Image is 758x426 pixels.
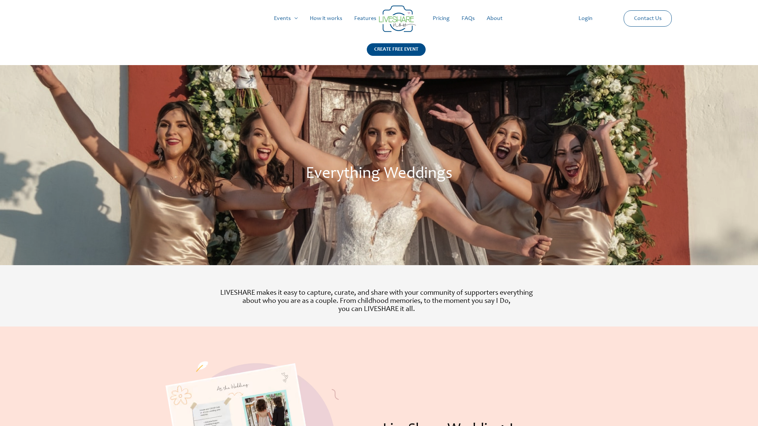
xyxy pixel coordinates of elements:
img: Group 14 | Live Photo Slideshow for Events | Create Free Events Album for Any Occasion [379,6,416,32]
a: Login [573,7,598,30]
a: FAQs [456,7,481,30]
a: About [481,7,509,30]
a: Pricing [427,7,456,30]
nav: Site Navigation [13,7,745,30]
div: CREATE FREE EVENT [367,43,426,56]
a: Events [268,7,304,30]
a: How it works [304,7,348,30]
a: Contact Us [628,11,668,26]
a: Features [348,7,382,30]
p: LIVESHARE makes it easy to capture, curate, and share with your community of supporters everythin... [146,289,607,314]
a: CREATE FREE EVENT [367,43,426,65]
span: Everything Weddings [306,166,452,182]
